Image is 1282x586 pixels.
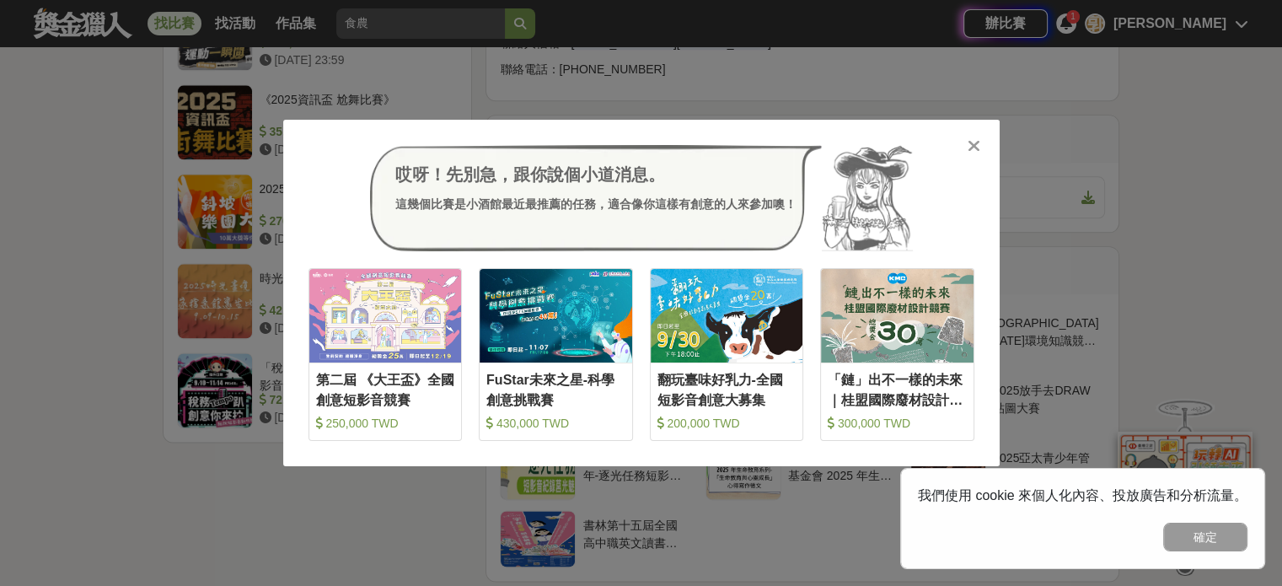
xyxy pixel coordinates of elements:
a: Cover ImageFuStar未來之星-科學創意挑戰賽 430,000 TWD [479,268,633,441]
button: 確定 [1163,523,1247,551]
img: Cover Image [821,269,974,363]
div: 翻玩臺味好乳力-全國短影音創意大募集 [657,370,797,408]
div: 「鏈」出不一樣的未來｜桂盟國際廢材設計競賽 [828,370,967,408]
img: Cover Image [309,269,462,363]
div: 200,000 TWD [657,415,797,432]
div: 這幾個比賽是小酒館最近最推薦的任務，適合像你這樣有創意的人來參加噢！ [395,196,797,213]
a: Cover Image翻玩臺味好乳力-全國短影音創意大募集 200,000 TWD [650,268,804,441]
span: 我們使用 cookie 來個人化內容、投放廣告和分析流量。 [918,488,1247,503]
div: FuStar未來之星-科學創意挑戰賽 [486,370,625,408]
div: 300,000 TWD [828,415,967,432]
div: 哎呀！先別急，跟你說個小道消息。 [395,162,797,187]
img: Cover Image [651,269,803,363]
div: 第二屆 《大王盃》全國創意短影音競賽 [316,370,455,408]
a: Cover Image「鏈」出不一樣的未來｜桂盟國際廢材設計競賽 300,000 TWD [820,268,974,441]
img: Cover Image [480,269,632,363]
img: Avatar [822,145,913,251]
a: Cover Image第二屆 《大王盃》全國創意短影音競賽 250,000 TWD [308,268,463,441]
div: 250,000 TWD [316,415,455,432]
div: 430,000 TWD [486,415,625,432]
